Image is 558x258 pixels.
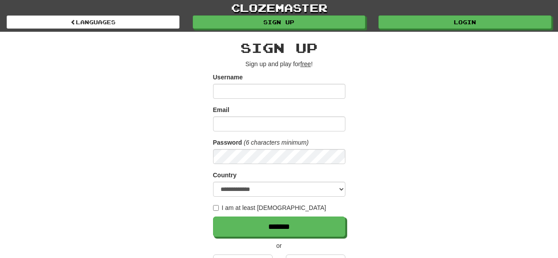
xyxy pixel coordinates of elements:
[378,15,551,29] a: Login
[213,203,326,212] label: I am at least [DEMOGRAPHIC_DATA]
[213,171,237,179] label: Country
[213,105,229,114] label: Email
[7,15,180,29] a: Languages
[213,41,345,55] h2: Sign up
[213,205,219,211] input: I am at least [DEMOGRAPHIC_DATA]
[244,139,309,146] em: (6 characters minimum)
[213,138,242,147] label: Password
[213,60,345,68] p: Sign up and play for !
[193,15,366,29] a: Sign up
[300,60,311,67] u: free
[213,241,345,250] p: or
[213,73,243,82] label: Username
